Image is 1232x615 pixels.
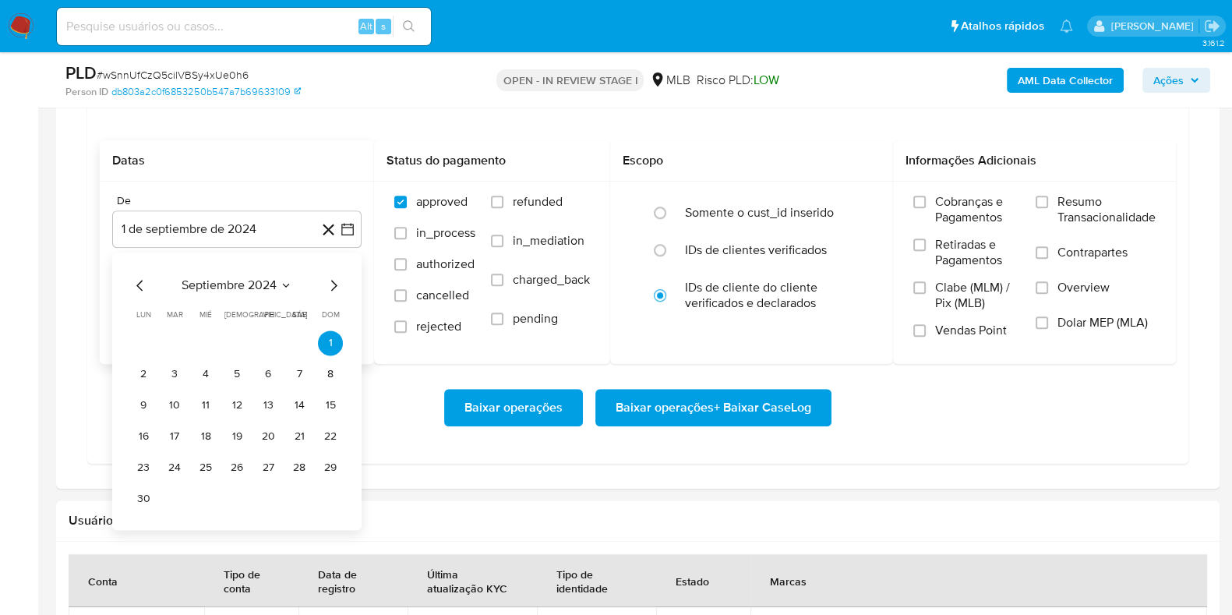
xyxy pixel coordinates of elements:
button: Ações [1142,68,1210,93]
a: db803a2c0f6853250b547a7b69633109 [111,85,301,99]
b: Person ID [65,85,108,99]
span: s [381,19,386,34]
a: Sair [1204,18,1220,34]
b: PLD [65,60,97,85]
p: OPEN - IN REVIEW STAGE I [496,69,644,91]
input: Pesquise usuários ou casos... [57,16,431,37]
a: Notificações [1060,19,1073,33]
button: AML Data Collector [1007,68,1124,93]
span: 3.161.2 [1202,37,1224,49]
span: Ações [1153,68,1184,93]
b: AML Data Collector [1018,68,1113,93]
span: LOW [753,71,778,89]
span: Alt [360,19,372,34]
h2: Usuários Associados [69,513,1207,528]
span: # wSnnUfCzQ5cilVBSy4xUe0h6 [97,67,249,83]
span: Atalhos rápidos [961,18,1044,34]
button: search-icon [393,16,425,37]
p: danilo.toledo@mercadolivre.com [1110,19,1198,34]
div: MLB [650,72,690,89]
span: Risco PLD: [696,72,778,89]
